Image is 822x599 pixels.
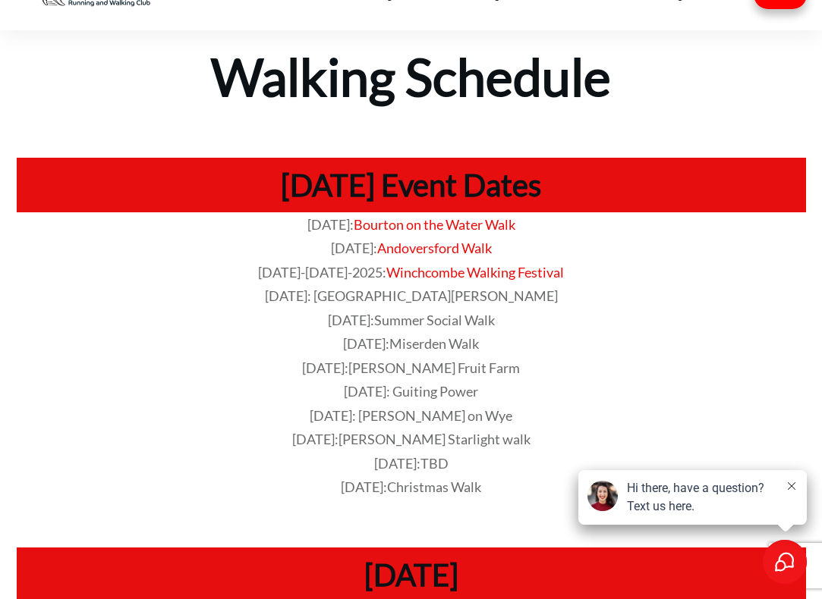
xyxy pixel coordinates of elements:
[24,555,798,594] h1: [DATE]
[374,312,495,328] span: Summer Social Walk
[341,478,481,495] span: [DATE]:
[348,359,520,376] span: [PERSON_NAME] Fruit Farm
[265,287,558,304] span: [DATE]: [GEOGRAPHIC_DATA][PERSON_NAME]
[389,335,479,352] span: Miserden Walk
[386,264,564,281] a: Winchcombe Walking Festival
[24,165,798,205] h1: [DATE] Event Dates
[2,32,820,110] h1: Walking Schedule
[302,359,520,376] span: [DATE]:
[307,216,354,233] span: [DATE]:
[339,431,531,447] span: [PERSON_NAME] Starlight walk
[377,240,492,256] a: Andoversford Walk
[310,407,512,424] span: [DATE]: [PERSON_NAME] on Wye
[292,431,531,447] span: [DATE]:
[343,335,479,352] span: [DATE]:
[258,264,386,281] span: [DATE]-[DATE]-2025:
[331,240,377,256] span: [DATE]:
[420,455,449,472] span: TBD
[374,455,449,472] span: [DATE]:
[354,216,515,233] a: Bourton on the Water Walk
[387,478,481,495] span: Christmas Walk
[328,312,495,328] span: [DATE]:
[344,383,478,400] span: [DATE]: Guiting Power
